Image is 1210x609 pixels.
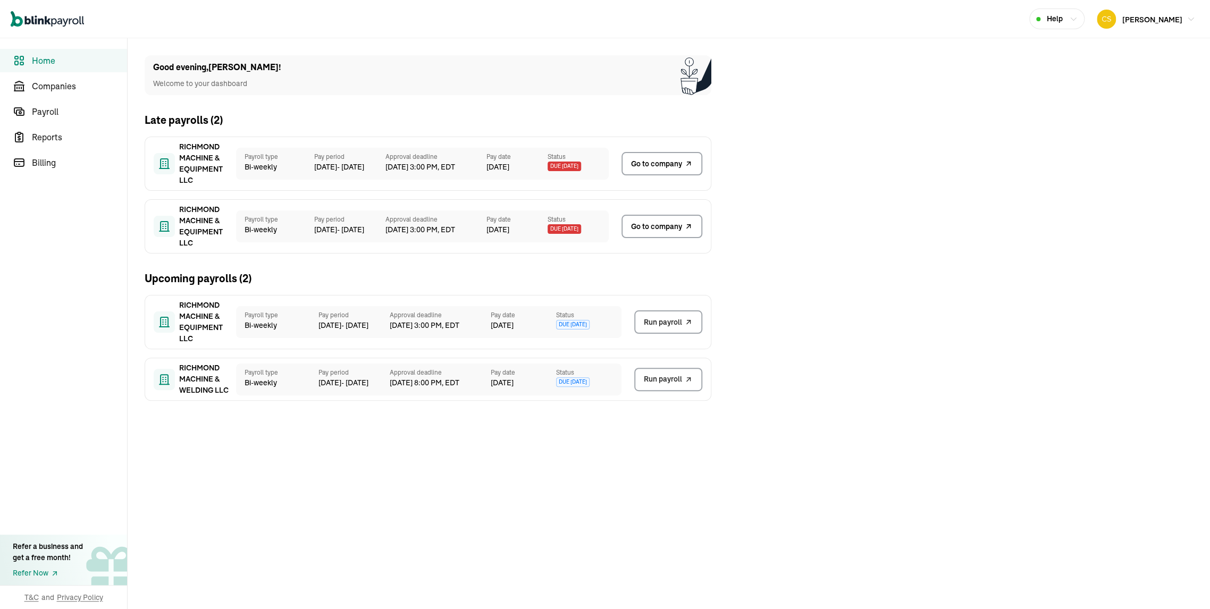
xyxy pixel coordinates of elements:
[145,112,223,128] h2: Late payrolls ( 2 )
[318,320,390,331] span: [DATE] - [DATE]
[634,310,702,334] button: Run payroll
[556,377,590,387] span: Due [DATE]
[24,592,39,603] span: T&C
[318,310,390,320] span: Pay period
[556,320,590,329] span: Due [DATE]
[32,131,127,143] span: Reports
[11,4,84,35] nav: Global
[486,215,548,224] span: Pay date
[1093,7,1199,31] button: [PERSON_NAME]
[556,310,621,320] span: Status
[245,162,306,173] span: Bi-weekly
[179,300,232,344] span: RICHMOND MACHINE & EQUIPMENT LLC
[1033,494,1210,609] iframe: Chat Widget
[41,592,54,603] span: and
[634,368,702,391] button: Run payroll
[32,105,127,118] span: Payroll
[385,152,486,162] span: Approval deadline
[318,377,390,388] span: [DATE] - [DATE]
[680,55,711,95] img: Plant illustration
[245,152,306,162] span: Payroll type
[644,317,682,328] span: Run payroll
[491,320,514,331] span: [DATE]
[486,224,509,235] span: [DATE]
[1122,15,1182,24] span: [PERSON_NAME]
[631,158,682,170] span: Go to company
[314,152,385,162] span: Pay period
[491,368,556,377] span: Pay date
[548,224,581,234] span: Due [DATE]
[390,368,491,377] span: Approval deadline
[390,320,491,331] span: [DATE] 3:00 PM, EDT
[385,224,486,235] span: [DATE] 3:00 PM, EDT
[314,162,385,173] span: [DATE] - [DATE]
[644,374,682,385] span: Run payroll
[57,592,103,603] span: Privacy Policy
[314,215,385,224] span: Pay period
[385,215,486,224] span: Approval deadline
[32,80,127,92] span: Companies
[145,270,251,286] h2: Upcoming payrolls ( 2 )
[556,368,621,377] span: Status
[390,310,491,320] span: Approval deadline
[548,162,581,171] span: Due [DATE]
[32,54,127,67] span: Home
[621,215,702,238] a: Go to company
[32,156,127,169] span: Billing
[491,310,556,320] span: Pay date
[1029,9,1085,29] button: Help
[153,61,281,74] h1: Good evening , [PERSON_NAME] !
[13,568,83,579] a: Refer Now
[1047,13,1063,24] span: Help
[631,221,682,232] span: Go to company
[245,368,310,377] span: Payroll type
[245,320,310,331] span: Bi-weekly
[486,162,509,173] span: [DATE]
[621,152,702,175] a: Go to company
[491,377,514,388] span: [DATE]
[245,310,310,320] span: Payroll type
[390,377,491,388] span: [DATE] 8:00 PM, EDT
[548,215,609,224] span: Status
[245,377,310,388] span: Bi-weekly
[179,204,232,249] span: RICHMOND MACHINE & EQUIPMENT LLC
[153,78,281,89] p: Welcome to your dashboard
[245,215,306,224] span: Payroll type
[548,152,609,162] span: Status
[179,141,232,186] span: RICHMOND MACHINE & EQUIPMENT LLC
[385,162,486,173] span: [DATE] 3:00 PM, EDT
[314,224,385,235] span: [DATE] - [DATE]
[245,224,306,235] span: Bi-weekly
[486,152,548,162] span: Pay date
[179,362,232,396] span: RICHMOND MACHINE & WELDING LLC
[318,368,390,377] span: Pay period
[13,541,83,563] div: Refer a business and get a free month!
